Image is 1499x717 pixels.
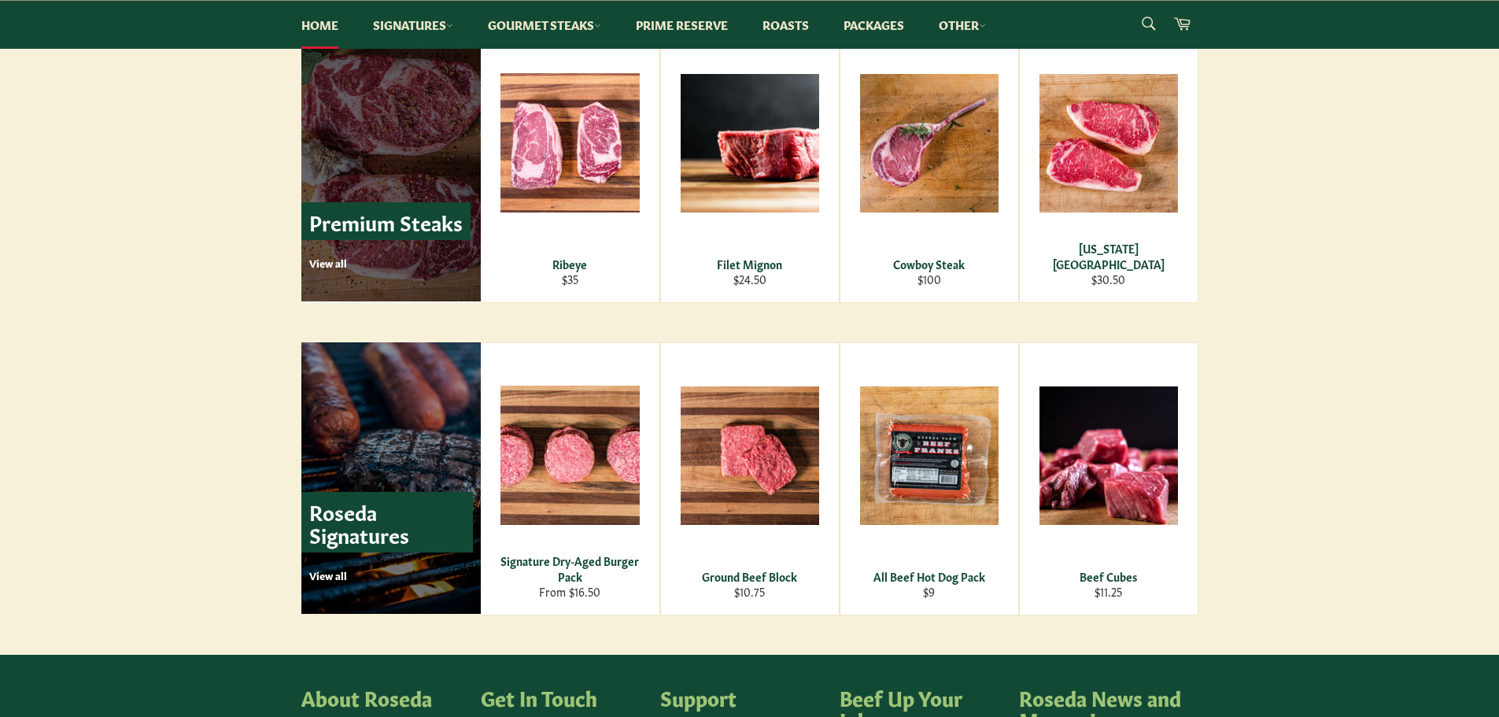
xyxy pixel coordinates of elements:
img: Signature Dry-Aged Burger Pack [500,386,640,525]
a: Premium Steaks View all [301,30,481,301]
a: Signature Dry-Aged Burger Pack Signature Dry-Aged Burger Pack From $16.50 [481,342,660,615]
div: Cowboy Steak [850,257,1008,272]
p: View all [309,256,471,270]
div: All Beef Hot Dog Pack [850,569,1008,584]
img: Ribeye [500,73,640,213]
div: Filet Mignon [670,257,829,272]
div: $9 [850,584,1008,599]
div: $35 [490,272,649,286]
a: Cowboy Steak Cowboy Steak $100 [840,30,1019,303]
a: Ground Beef Block Ground Beef Block $10.75 [660,342,840,615]
h4: Support [660,686,824,708]
a: Home [286,1,354,49]
h4: About Roseda [301,686,465,708]
a: Signatures [357,1,469,49]
div: Ribeye [490,257,649,272]
div: $100 [850,272,1008,286]
div: $11.25 [1029,584,1187,599]
a: Beef Cubes Beef Cubes $11.25 [1019,342,1198,615]
div: $30.50 [1029,272,1187,286]
a: Packages [828,1,920,49]
div: Ground Beef Block [670,569,829,584]
img: Cowboy Steak [860,74,999,213]
a: Roasts [747,1,825,49]
img: New York Strip [1039,74,1178,213]
img: Beef Cubes [1039,386,1178,525]
a: All Beef Hot Dog Pack All Beef Hot Dog Pack $9 [840,342,1019,615]
a: Gourmet Steaks [472,1,617,49]
h4: Get In Touch [481,686,644,708]
div: $24.50 [670,272,829,286]
p: Roseda Signatures [301,492,473,553]
div: Signature Dry-Aged Burger Pack [490,553,649,584]
p: View all [309,568,473,582]
p: Premium Steaks [301,202,471,241]
div: Beef Cubes [1029,569,1187,584]
a: Other [923,1,1002,49]
img: Ground Beef Block [681,386,819,525]
a: Ribeye Ribeye $35 [481,30,660,303]
div: $10.75 [670,584,829,599]
a: Roseda Signatures View all [301,342,481,614]
a: Prime Reserve [620,1,744,49]
img: Filet Mignon [681,74,819,213]
img: All Beef Hot Dog Pack [860,386,999,525]
div: [US_STATE][GEOGRAPHIC_DATA] [1029,241,1187,272]
a: New York Strip [US_STATE][GEOGRAPHIC_DATA] $30.50 [1019,30,1198,303]
div: From $16.50 [490,584,649,599]
a: Filet Mignon Filet Mignon $24.50 [660,30,840,303]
